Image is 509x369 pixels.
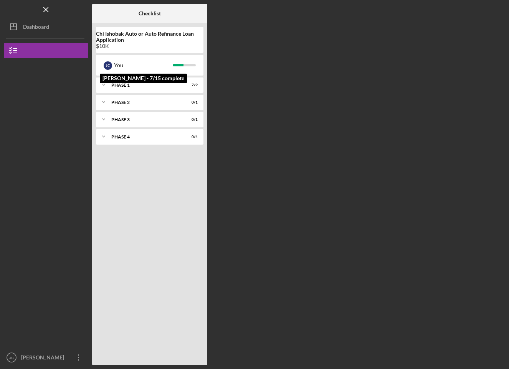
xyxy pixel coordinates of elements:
[184,83,198,87] div: 7 / 9
[104,61,112,70] div: J C
[111,117,178,122] div: Phase 3
[184,135,198,139] div: 0 / 4
[184,117,198,122] div: 0 / 1
[4,350,88,365] button: JC[PERSON_NAME]
[111,83,178,87] div: Phase 1
[114,59,173,72] div: You
[4,19,88,35] button: Dashboard
[111,100,178,105] div: Phase 2
[23,19,49,36] div: Dashboard
[19,350,69,367] div: [PERSON_NAME]
[96,31,203,43] b: Chi Ishobak Auto or Auto Refinance Loan Application
[96,43,203,49] div: $10K
[139,10,161,16] b: Checklist
[9,356,14,360] text: JC
[111,135,178,139] div: Phase 4
[184,100,198,105] div: 0 / 1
